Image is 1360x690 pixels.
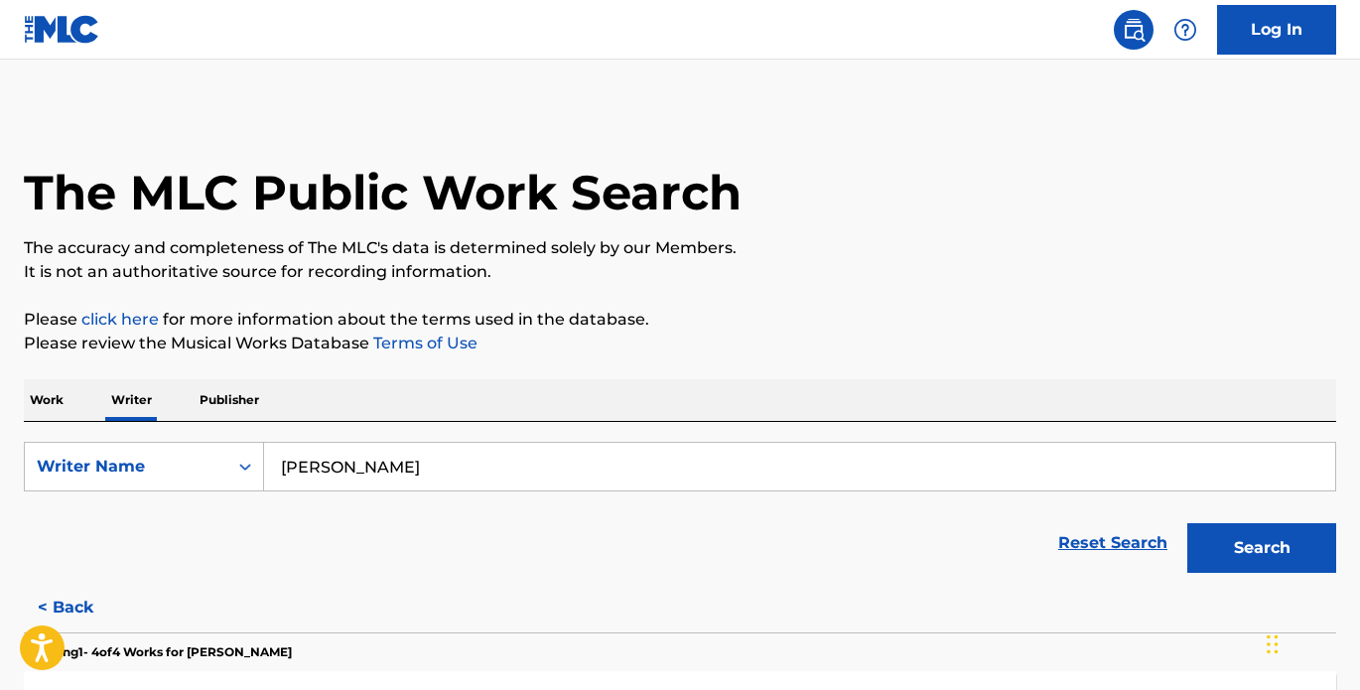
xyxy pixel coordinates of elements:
[194,379,265,421] p: Publisher
[24,308,1336,332] p: Please for more information about the terms used in the database.
[1187,523,1336,573] button: Search
[24,163,742,222] h1: The MLC Public Work Search
[24,643,292,661] p: Showing 1 - 4 of 4 Works for [PERSON_NAME]
[81,310,159,329] a: click here
[1165,10,1205,50] div: Help
[24,379,69,421] p: Work
[1048,521,1177,565] a: Reset Search
[1267,615,1279,674] div: Drag
[369,334,477,352] a: Terms of Use
[1261,595,1360,690] iframe: Chat Widget
[24,236,1336,260] p: The accuracy and completeness of The MLC's data is determined solely by our Members.
[1122,18,1146,42] img: search
[24,15,100,44] img: MLC Logo
[24,332,1336,355] p: Please review the Musical Works Database
[1173,18,1197,42] img: help
[24,260,1336,284] p: It is not an authoritative source for recording information.
[24,442,1336,583] form: Search Form
[37,455,215,479] div: Writer Name
[105,379,158,421] p: Writer
[1114,10,1154,50] a: Public Search
[1217,5,1336,55] a: Log In
[24,583,143,632] button: < Back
